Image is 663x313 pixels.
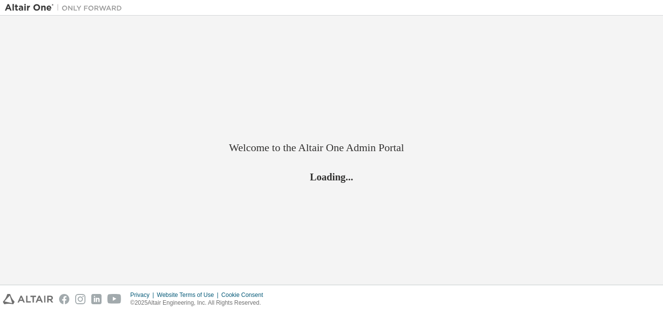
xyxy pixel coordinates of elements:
img: Altair One [5,3,127,13]
div: Website Terms of Use [157,291,221,299]
img: youtube.svg [107,294,122,304]
h2: Welcome to the Altair One Admin Portal [229,141,434,155]
div: Cookie Consent [221,291,269,299]
img: linkedin.svg [91,294,102,304]
img: facebook.svg [59,294,69,304]
p: © 2025 Altair Engineering, Inc. All Rights Reserved. [130,299,269,307]
h2: Loading... [229,171,434,183]
div: Privacy [130,291,157,299]
img: instagram.svg [75,294,85,304]
img: altair_logo.svg [3,294,53,304]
